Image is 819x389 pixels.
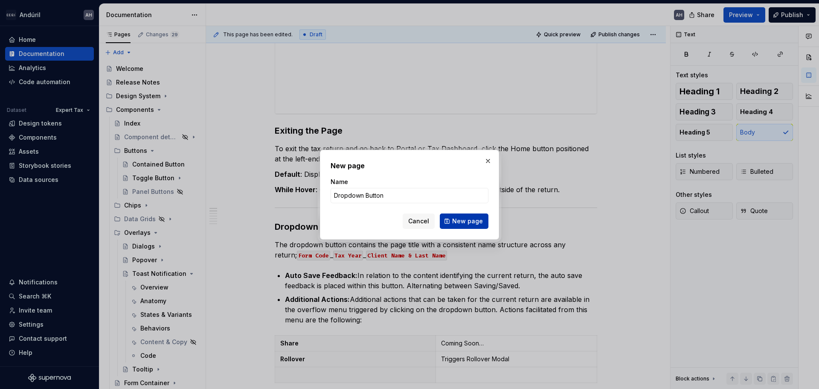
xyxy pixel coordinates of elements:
[331,178,348,186] label: Name
[452,217,483,225] span: New page
[408,217,429,225] span: Cancel
[440,214,488,229] button: New page
[403,214,435,229] button: Cancel
[331,161,488,171] h2: New page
